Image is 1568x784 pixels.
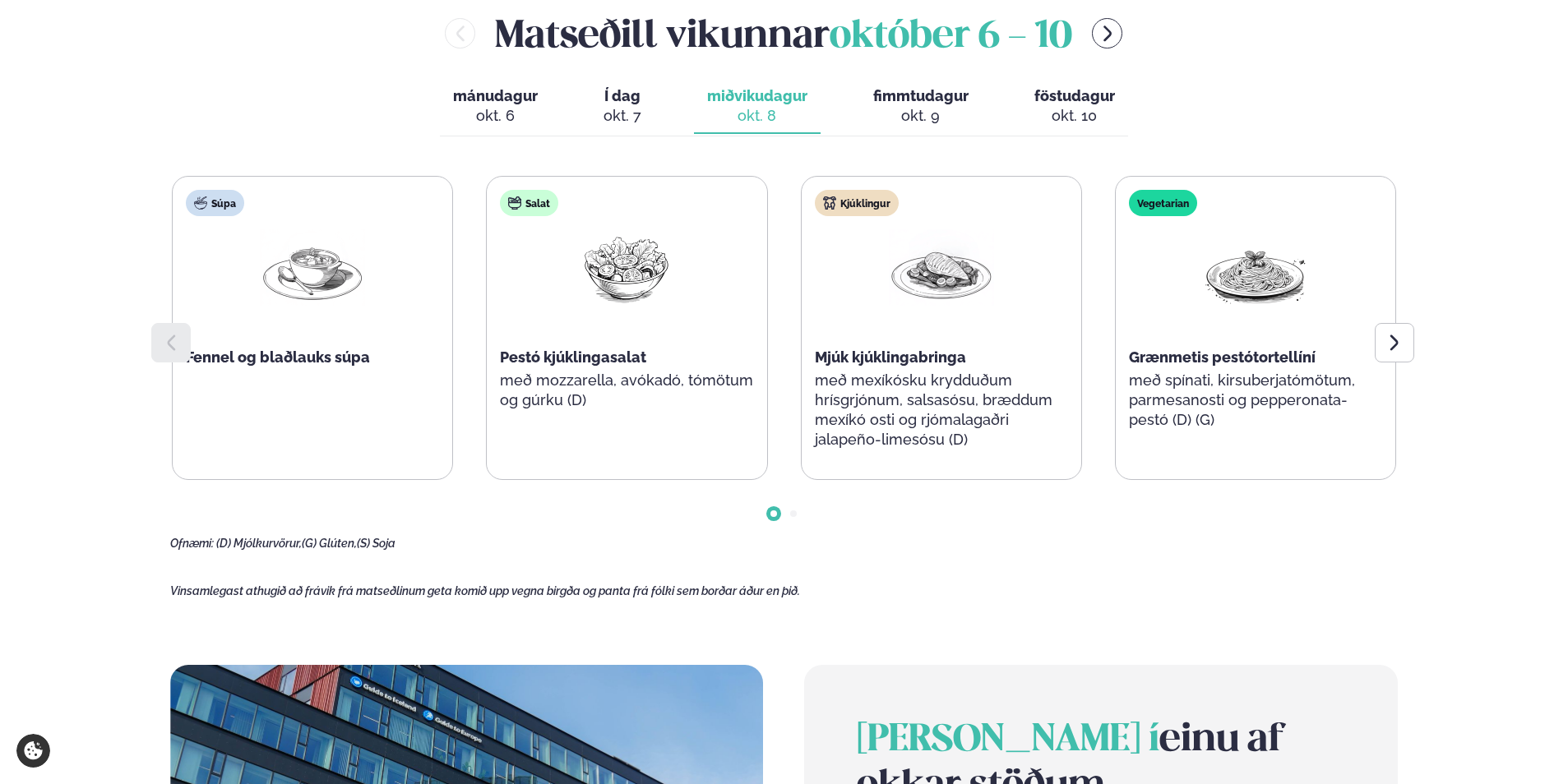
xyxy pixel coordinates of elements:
[1129,371,1382,430] p: með spínati, kirsuberjatómötum, parmesanosti og pepperonata-pestó (D) (G)
[495,7,1072,60] h2: Matseðill vikunnar
[823,196,836,210] img: chicken.svg
[357,537,395,550] span: (S) Soja
[770,510,777,517] span: Go to slide 1
[857,722,1159,759] span: [PERSON_NAME] í
[1034,87,1115,104] span: föstudagur
[194,196,207,210] img: soup.svg
[1021,80,1128,134] button: föstudagur okt. 10
[508,196,521,210] img: salad.svg
[216,537,302,550] span: (D) Mjólkurvörur,
[604,106,641,126] div: okt. 7
[440,80,551,134] button: mánudagur okt. 6
[707,106,807,126] div: okt. 8
[1034,106,1115,126] div: okt. 10
[873,106,969,126] div: okt. 9
[815,371,1068,450] p: með mexíkósku krydduðum hrísgrjónum, salsasósu, bræddum mexíkó osti og rjómalagaðri jalapeño-lime...
[889,229,994,306] img: Chicken-breast.png
[500,348,646,366] span: Pestó kjúklingasalat
[302,537,357,550] span: (G) Glúten,
[453,106,538,126] div: okt. 6
[694,80,821,134] button: miðvikudagur okt. 8
[1129,190,1197,216] div: Vegetarian
[1092,18,1122,48] button: menu-btn-right
[604,86,641,106] span: Í dag
[830,19,1072,55] span: október 6 - 10
[860,80,982,134] button: fimmtudagur okt. 9
[590,80,654,134] button: Í dag okt. 7
[500,190,558,216] div: Salat
[815,348,966,366] span: Mjúk kjúklingabringa
[500,371,753,410] p: með mozzarella, avókadó, tómötum og gúrku (D)
[1203,229,1308,306] img: Spagetti.png
[707,87,807,104] span: miðvikudagur
[790,510,797,517] span: Go to slide 2
[16,734,50,768] a: Cookie settings
[170,537,214,550] span: Ofnæmi:
[815,190,899,216] div: Kjúklingur
[574,229,679,306] img: Salad.png
[1129,348,1316,366] span: Grænmetis pestótortellíní
[170,584,800,597] span: Vinsamlegast athugið að frávik frá matseðlinum geta komið upp vegna birgða og panta frá fólki sem...
[186,348,370,366] span: Fennel og blaðlauks súpa
[445,18,475,48] button: menu-btn-left
[873,87,969,104] span: fimmtudagur
[260,229,365,306] img: Soup.png
[186,190,244,216] div: Súpa
[453,87,538,104] span: mánudagur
